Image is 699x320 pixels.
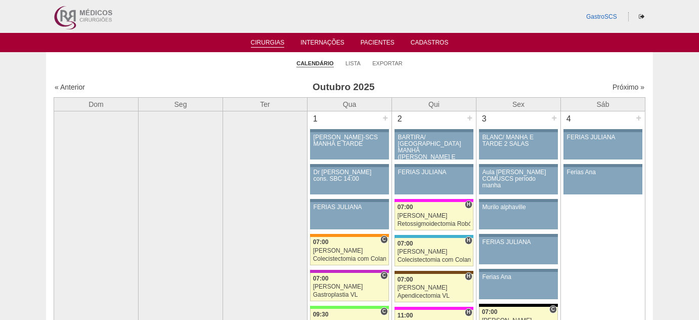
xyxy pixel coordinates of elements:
[313,275,329,282] span: 07:00
[395,164,473,167] div: Key: Aviso
[561,97,645,111] th: Sáb
[372,60,403,67] a: Exportar
[398,293,471,299] div: Apendicectomia VL
[550,111,558,125] div: +
[310,167,389,194] a: Dr [PERSON_NAME] cons. SBC 14:00
[395,271,473,274] div: Key: Santa Joana
[310,237,389,265] a: C 07:00 [PERSON_NAME] Colecistectomia com Colangiografia VL
[398,204,413,211] span: 07:00
[398,213,471,219] div: [PERSON_NAME]
[479,199,558,202] div: Key: Aviso
[392,111,408,127] div: 2
[395,307,473,310] div: Key: Pro Matre
[395,132,473,159] a: BARTIRA/ [GEOGRAPHIC_DATA] MANHÃ ([PERSON_NAME] E ANA)/ SANTA JOANA -TARDE
[613,83,644,91] a: Próximo »
[479,304,558,307] div: Key: Blanc
[465,201,472,209] span: Hospital
[563,164,642,167] div: Key: Aviso
[310,132,389,159] a: [PERSON_NAME]-SCS MANHÃ E TARDE
[483,134,555,147] div: BLANC/ MANHÃ E TARDE 2 SALAS
[465,308,472,316] span: Hospital
[398,134,470,174] div: BARTIRA/ [GEOGRAPHIC_DATA] MANHÃ ([PERSON_NAME] E ANA)/ SANTA JOANA -TARDE
[479,269,558,272] div: Key: Aviso
[398,257,471,263] div: Colecistectomia com Colangiografia VL
[563,132,642,159] a: FERIAS JULIANA
[345,60,361,67] a: Lista
[310,273,389,301] a: C 07:00 [PERSON_NAME] Gastroplastia VL
[483,204,555,211] div: Murilo alphaville
[563,129,642,132] div: Key: Aviso
[395,129,473,132] div: Key: Aviso
[313,284,386,290] div: [PERSON_NAME]
[300,39,344,49] a: Internações
[310,202,389,229] a: FERIAS JULIANA
[313,292,386,298] div: Gastroplastia VL
[196,80,491,95] h3: Outubro 2025
[395,167,473,194] a: FERIAS JULIANA
[476,97,561,111] th: Sex
[392,97,476,111] th: Qui
[361,39,395,49] a: Pacientes
[314,134,386,147] div: [PERSON_NAME]-SCS MANHÃ E TARDE
[561,111,577,127] div: 4
[381,111,389,125] div: +
[395,235,473,238] div: Key: Neomater
[398,249,471,255] div: [PERSON_NAME]
[313,256,386,262] div: Colecistectomia com Colangiografia VL
[479,202,558,229] a: Murilo alphaville
[310,129,389,132] div: Key: Aviso
[398,169,470,176] div: FERIAS JULIANA
[380,235,388,244] span: Consultório
[395,274,473,302] a: H 07:00 [PERSON_NAME] Apendicectomia VL
[586,13,617,20] a: GastroSCS
[310,199,389,202] div: Key: Aviso
[549,305,557,313] span: Consultório
[483,239,555,246] div: FERIAS JULIANA
[482,308,498,315] span: 07:00
[567,169,639,176] div: Ferias Ana
[308,111,323,127] div: 1
[380,271,388,279] span: Consultório
[398,276,413,283] span: 07:00
[398,240,413,247] span: 07:00
[251,39,285,48] a: Cirurgias
[479,164,558,167] div: Key: Aviso
[395,199,473,202] div: Key: Pro Matre
[398,312,413,319] span: 11:00
[395,238,473,266] a: H 07:00 [PERSON_NAME] Colecistectomia com Colangiografia VL
[314,169,386,182] div: Dr [PERSON_NAME] cons. SBC 14:00
[465,236,472,245] span: Hospital
[398,285,471,291] div: [PERSON_NAME]
[465,272,472,281] span: Hospital
[634,111,643,125] div: +
[380,307,388,315] span: Consultório
[483,274,555,281] div: Ferias Ana
[567,134,639,141] div: FERIAS JULIANA
[139,97,223,111] th: Seg
[310,306,389,309] div: Key: Brasil
[479,234,558,237] div: Key: Aviso
[479,167,558,194] a: Aula [PERSON_NAME] COMUSCS período manha
[639,14,644,20] i: Sair
[54,97,139,111] th: Dom
[223,97,308,111] th: Ter
[479,237,558,264] a: FERIAS JULIANA
[313,238,329,246] span: 07:00
[479,272,558,299] a: Ferias Ana
[465,111,474,125] div: +
[313,311,329,318] span: 09:30
[563,167,642,194] a: Ferias Ana
[479,132,558,159] a: BLANC/ MANHÃ E TARDE 2 SALAS
[411,39,449,49] a: Cadastros
[310,234,389,237] div: Key: São Luiz - SCS
[395,202,473,230] a: H 07:00 [PERSON_NAME] Retossigmoidectomia Robótica
[296,60,333,67] a: Calendário
[483,169,555,189] div: Aula [PERSON_NAME] COMUSCS período manha
[398,221,471,227] div: Retossigmoidectomia Robótica
[308,97,392,111] th: Qua
[313,248,386,254] div: [PERSON_NAME]
[476,111,492,127] div: 3
[310,164,389,167] div: Key: Aviso
[55,83,85,91] a: « Anterior
[479,129,558,132] div: Key: Aviso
